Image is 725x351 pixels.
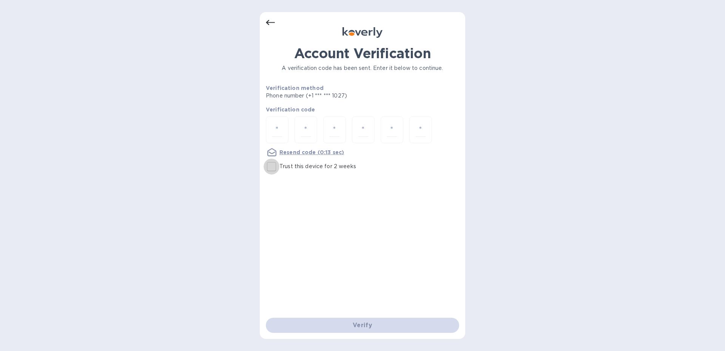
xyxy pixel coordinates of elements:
[266,106,459,113] p: Verification code
[279,162,356,170] p: Trust this device for 2 weeks
[266,64,459,72] p: A verification code has been sent. Enter it below to continue.
[266,85,324,91] b: Verification method
[266,92,405,100] p: Phone number (+1 *** *** 1027)
[266,45,459,61] h1: Account Verification
[279,149,344,155] u: Resend code (0:13 sec)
